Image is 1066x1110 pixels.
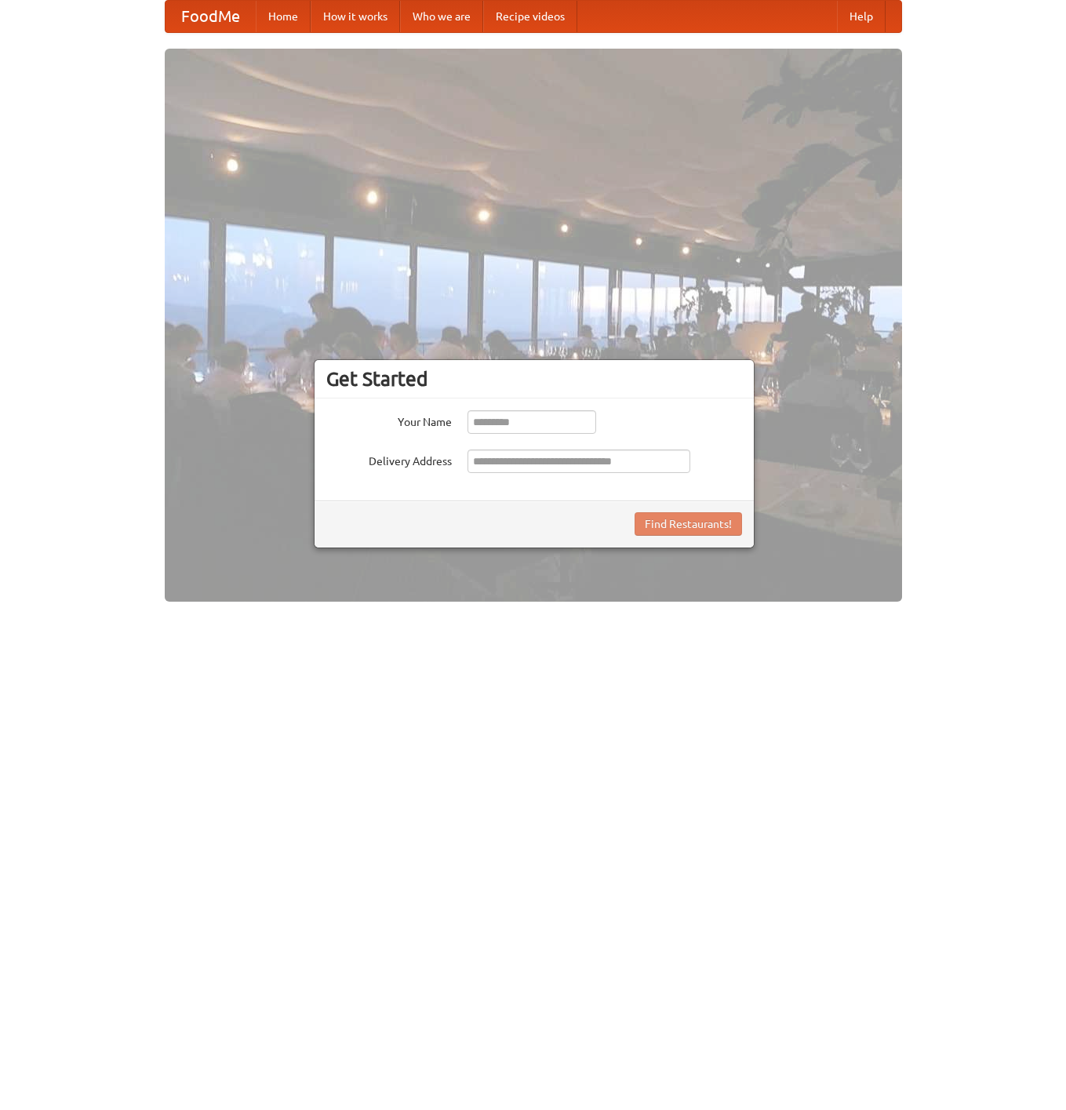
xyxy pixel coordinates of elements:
[400,1,483,32] a: Who we are
[483,1,577,32] a: Recipe videos
[326,410,452,430] label: Your Name
[256,1,311,32] a: Home
[166,1,256,32] a: FoodMe
[837,1,886,32] a: Help
[635,512,742,536] button: Find Restaurants!
[326,449,452,469] label: Delivery Address
[311,1,400,32] a: How it works
[326,367,742,391] h3: Get Started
